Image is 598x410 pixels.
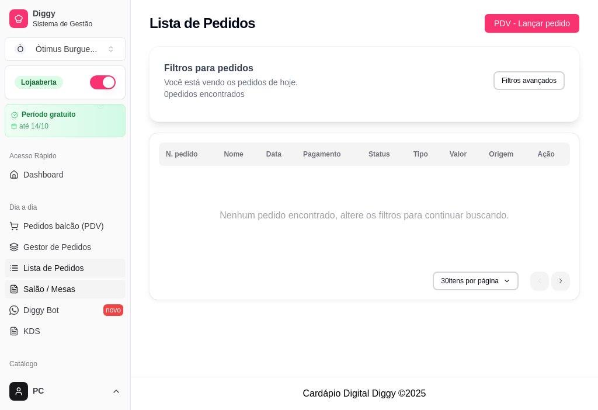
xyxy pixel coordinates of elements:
[5,198,126,217] div: Dia a dia
[5,280,126,298] a: Salão / Mesas
[164,61,298,75] p: Filtros para pedidos
[5,37,126,61] button: Select a team
[164,88,298,100] p: 0 pedidos encontrados
[33,19,121,29] span: Sistema de Gestão
[485,14,579,33] button: PDV - Lançar pedido
[15,76,63,89] div: Loja aberta
[22,110,76,119] article: Período gratuito
[5,355,126,373] div: Catálogo
[361,143,406,166] th: Status
[5,165,126,184] a: Dashboard
[493,71,565,90] button: Filtros avançados
[5,238,126,256] a: Gestor de Pedidos
[36,43,97,55] div: Òtimus Burgue ...
[159,169,570,262] td: Nenhum pedido encontrado, altere os filtros para continuar buscando.
[23,169,64,180] span: Dashboard
[15,43,26,55] span: Ò
[494,17,570,30] span: PDV - Lançar pedido
[23,325,40,337] span: KDS
[23,304,59,316] span: Diggy Bot
[19,121,48,131] article: até 14/10
[33,386,107,397] span: PC
[259,143,296,166] th: Data
[5,104,126,137] a: Período gratuitoaté 14/10
[524,266,576,296] nav: pagination navigation
[551,272,570,290] li: next page button
[149,14,255,33] h2: Lista de Pedidos
[23,220,104,232] span: Pedidos balcão (PDV)
[5,259,126,277] a: Lista de Pedidos
[33,9,121,19] span: Diggy
[5,377,126,405] button: PC
[443,143,482,166] th: Valor
[433,272,519,290] button: 30itens por página
[23,241,91,253] span: Gestor de Pedidos
[131,377,598,410] footer: Cardápio Digital Diggy © 2025
[164,77,298,88] p: Você está vendo os pedidos de hoje.
[5,301,126,319] a: Diggy Botnovo
[482,143,530,166] th: Origem
[406,143,443,166] th: Tipo
[5,147,126,165] div: Acesso Rápido
[217,143,259,166] th: Nome
[23,283,75,295] span: Salão / Mesas
[159,143,217,166] th: N. pedido
[296,143,361,166] th: Pagamento
[5,217,126,235] button: Pedidos balcão (PDV)
[5,5,126,33] a: DiggySistema de Gestão
[23,262,84,274] span: Lista de Pedidos
[90,75,116,89] button: Alterar Status
[5,322,126,340] a: KDS
[531,143,570,166] th: Ação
